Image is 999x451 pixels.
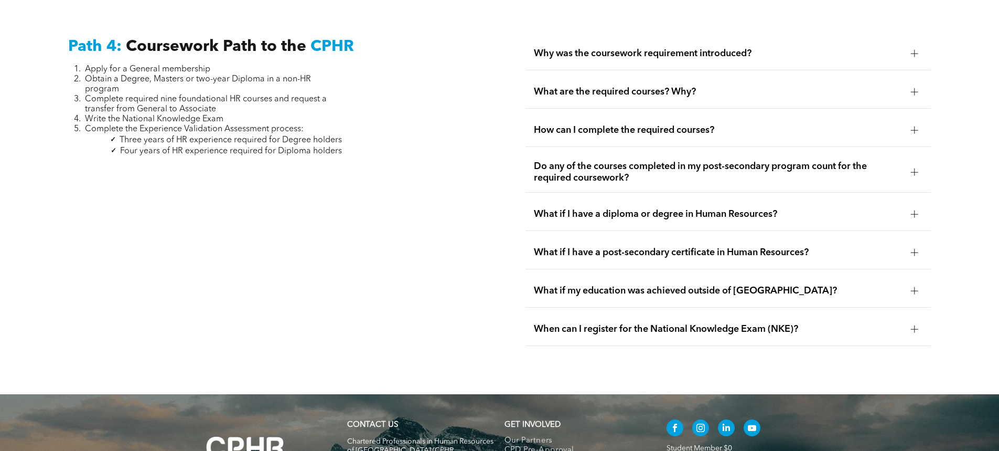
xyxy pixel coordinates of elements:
span: Write the National Knowledge Exam [85,115,223,123]
a: youtube [744,419,760,439]
span: Apply for a General membership [85,65,210,74]
span: Complete the Experience Validation Assessment process: [85,125,304,133]
span: What if I have a post-secondary certificate in Human Resources? [534,247,903,258]
a: facebook [667,419,683,439]
span: What if my education was achieved outside of [GEOGRAPHIC_DATA]? [534,285,903,297]
span: Complete required nine foundational HR courses and request a transfer from General to Associate [85,95,327,113]
span: Why was the coursework requirement introduced? [534,48,903,59]
span: Obtain a Degree, Masters or two-year Diploma in a non-HR program [85,75,311,93]
span: CPHR [310,39,354,55]
a: Our Partners [504,436,644,446]
a: linkedin [718,419,735,439]
span: What if I have a diploma or degree in Human Resources? [534,208,903,220]
span: Three years of HR experience required for Degree holders [120,136,342,144]
span: Coursework Path to the [126,39,306,55]
span: How can I complete the required courses? [534,124,903,136]
span: GET INVOLVED [504,421,561,429]
a: CONTACT US [347,421,398,429]
a: instagram [692,419,709,439]
span: Path 4: [68,39,122,55]
span: Do any of the courses completed in my post-secondary program count for the required coursework? [534,161,903,184]
span: Four years of HR experience required for Diploma holders [120,147,342,155]
span: When can I register for the National Knowledge Exam (NKE)? [534,323,903,335]
span: What are the required courses? Why? [534,86,903,98]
